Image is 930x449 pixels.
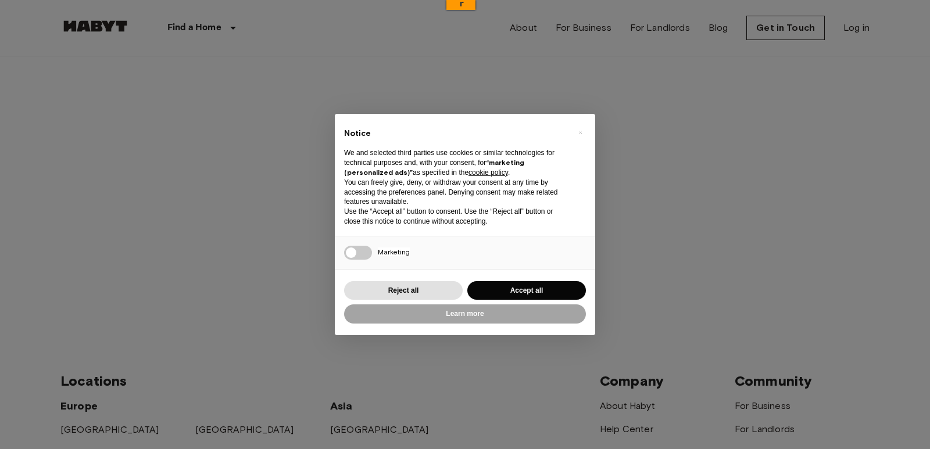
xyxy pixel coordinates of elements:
[344,148,567,177] p: We and selected third parties use cookies or similar technologies for technical purposes and, wit...
[468,168,508,177] a: cookie policy
[344,281,463,300] button: Reject all
[578,125,582,139] span: ×
[467,281,586,300] button: Accept all
[378,247,410,256] span: Marketing
[344,304,586,324] button: Learn more
[344,207,567,227] p: Use the “Accept all” button to consent. Use the “Reject all” button or close this notice to conti...
[344,128,567,139] h2: Notice
[344,158,524,177] strong: “marketing (personalized ads)”
[344,178,567,207] p: You can freely give, deny, or withdraw your consent at any time by accessing the preferences pane...
[571,123,589,142] button: Close this notice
